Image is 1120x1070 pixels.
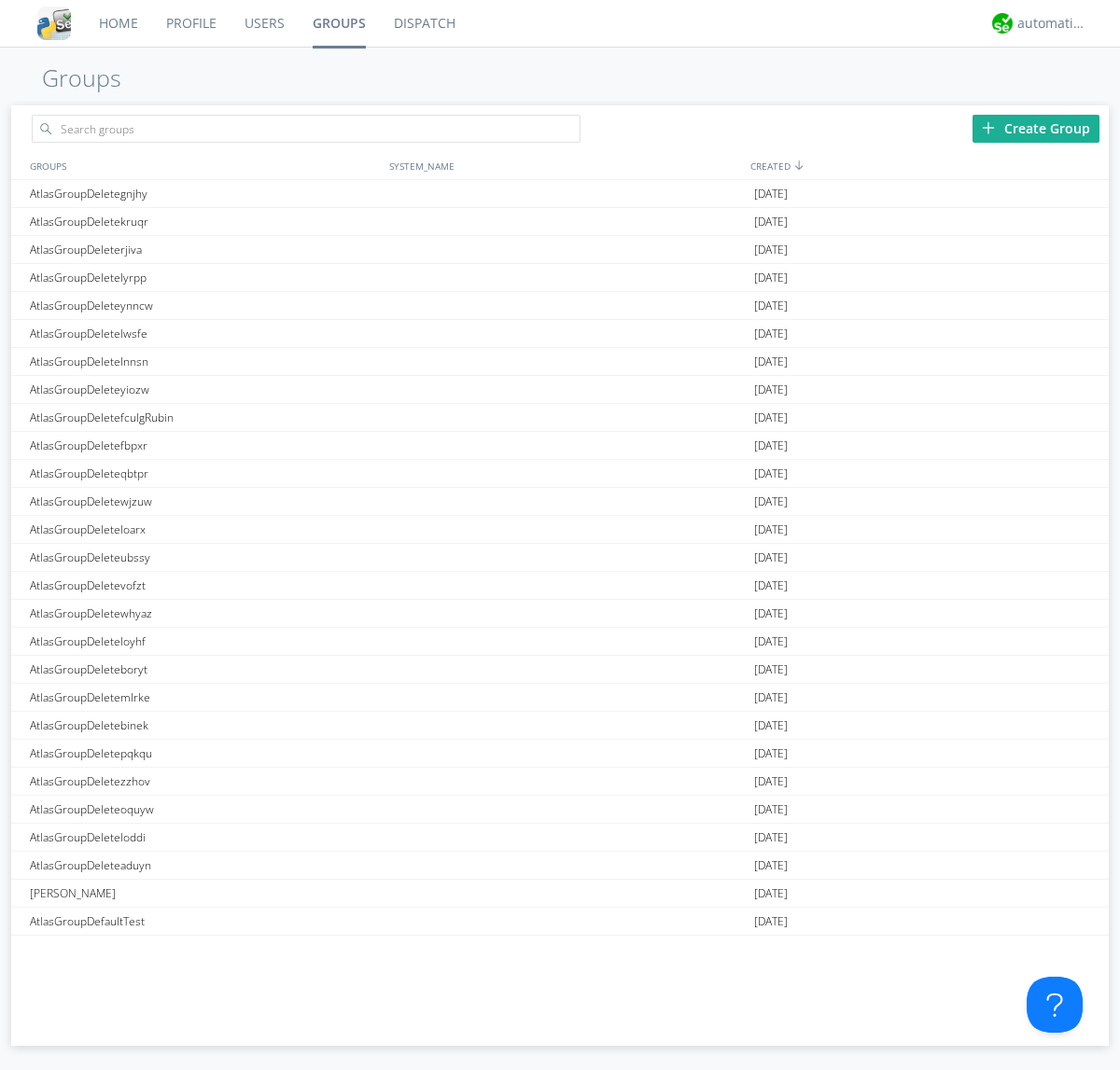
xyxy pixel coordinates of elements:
[754,880,788,908] span: [DATE]
[25,796,385,823] div: AtlasGroupDeleteoquyw
[754,404,788,432] span: [DATE]
[25,236,385,263] div: AtlasGroupDeleterjiva
[754,572,788,600] span: [DATE]
[25,824,385,851] div: AtlasGroupDeleteloddi
[25,768,385,795] div: AtlasGroupDeletezzhov
[1017,14,1087,33] div: automation+atlas
[754,684,788,712] span: [DATE]
[11,460,1109,488] a: AtlasGroupDeleteqbtpr[DATE]
[11,180,1109,208] a: AtlasGroupDeletegnjhy[DATE]
[992,13,1013,34] img: d2d01cd9b4174d08988066c6d424eccd
[754,712,788,740] span: [DATE]
[754,488,788,516] span: [DATE]
[754,236,788,264] span: [DATE]
[25,908,385,935] div: AtlasGroupDefaultTest
[25,348,385,375] div: AtlasGroupDeletelnnsn
[746,152,1109,179] div: CREATED
[754,320,788,348] span: [DATE]
[25,656,385,683] div: AtlasGroupDeleteboryt
[11,236,1109,264] a: AtlasGroupDeleterjiva[DATE]
[11,740,1109,768] a: AtlasGroupDeletepqkqu[DATE]
[754,544,788,572] span: [DATE]
[25,516,385,543] div: AtlasGroupDeleteloarx
[11,432,1109,460] a: AtlasGroupDeletefbpxr[DATE]
[25,432,385,459] div: AtlasGroupDeletefbpxr
[754,516,788,544] span: [DATE]
[11,908,1109,936] a: AtlasGroupDefaultTest[DATE]
[11,320,1109,348] a: AtlasGroupDeletelwsfe[DATE]
[25,320,385,347] div: AtlasGroupDeletelwsfe
[754,908,788,936] span: [DATE]
[973,115,1099,143] div: Create Group
[25,600,385,627] div: AtlasGroupDeletewhyaz
[11,544,1109,572] a: AtlasGroupDeleteubssy[DATE]
[25,628,385,655] div: AtlasGroupDeleteloyhf
[25,180,385,207] div: AtlasGroupDeletegnjhy
[754,824,788,852] span: [DATE]
[11,656,1109,684] a: AtlasGroupDeleteboryt[DATE]
[25,264,385,291] div: AtlasGroupDeletelyrpp
[32,115,581,143] input: Search groups
[25,376,385,403] div: AtlasGroupDeleteyiozw
[754,656,788,684] span: [DATE]
[25,880,385,907] div: [PERSON_NAME]
[754,348,788,376] span: [DATE]
[11,768,1109,796] a: AtlasGroupDeletezzhov[DATE]
[25,740,385,767] div: AtlasGroupDeletepqkqu
[11,712,1109,740] a: AtlasGroupDeletebinek[DATE]
[11,376,1109,404] a: AtlasGroupDeleteyiozw[DATE]
[11,208,1109,236] a: AtlasGroupDeletekruqr[DATE]
[25,572,385,599] div: AtlasGroupDeletevofzt
[754,292,788,320] span: [DATE]
[11,852,1109,880] a: AtlasGroupDeleteaduyn[DATE]
[754,600,788,628] span: [DATE]
[25,712,385,739] div: AtlasGroupDeletebinek
[754,180,788,208] span: [DATE]
[754,796,788,824] span: [DATE]
[11,264,1109,292] a: AtlasGroupDeletelyrpp[DATE]
[11,880,1109,908] a: [PERSON_NAME][DATE]
[385,152,746,179] div: SYSTEM_NAME
[754,432,788,460] span: [DATE]
[11,348,1109,376] a: AtlasGroupDeletelnnsn[DATE]
[25,292,385,319] div: AtlasGroupDeleteynncw
[754,740,788,768] span: [DATE]
[25,488,385,515] div: AtlasGroupDeletewjzuw
[754,208,788,236] span: [DATE]
[11,600,1109,628] a: AtlasGroupDeletewhyaz[DATE]
[25,852,385,879] div: AtlasGroupDeleteaduyn
[754,852,788,880] span: [DATE]
[25,460,385,487] div: AtlasGroupDeleteqbtpr
[25,936,385,963] div: AtlasGroupDeletevcvgb
[25,208,385,235] div: AtlasGroupDeletekruqr
[25,684,385,711] div: AtlasGroupDeletemlrke
[754,460,788,488] span: [DATE]
[1027,977,1083,1033] iframe: Toggle Customer Support
[11,628,1109,656] a: AtlasGroupDeleteloyhf[DATE]
[11,572,1109,600] a: AtlasGroupDeletevofzt[DATE]
[754,264,788,292] span: [DATE]
[11,404,1109,432] a: AtlasGroupDeletefculgRubin[DATE]
[25,152,380,179] div: GROUPS
[11,936,1109,964] a: AtlasGroupDeletevcvgb[DATE]
[11,292,1109,320] a: AtlasGroupDeleteynncw[DATE]
[11,796,1109,824] a: AtlasGroupDeleteoquyw[DATE]
[754,936,788,964] span: [DATE]
[982,121,995,134] img: plus.svg
[37,7,71,40] img: cddb5a64eb264b2086981ab96f4c1ba7
[25,544,385,571] div: AtlasGroupDeleteubssy
[11,824,1109,852] a: AtlasGroupDeleteloddi[DATE]
[11,488,1109,516] a: AtlasGroupDeletewjzuw[DATE]
[754,768,788,796] span: [DATE]
[25,404,385,431] div: AtlasGroupDeletefculgRubin
[11,516,1109,544] a: AtlasGroupDeleteloarx[DATE]
[754,376,788,404] span: [DATE]
[11,684,1109,712] a: AtlasGroupDeletemlrke[DATE]
[754,628,788,656] span: [DATE]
